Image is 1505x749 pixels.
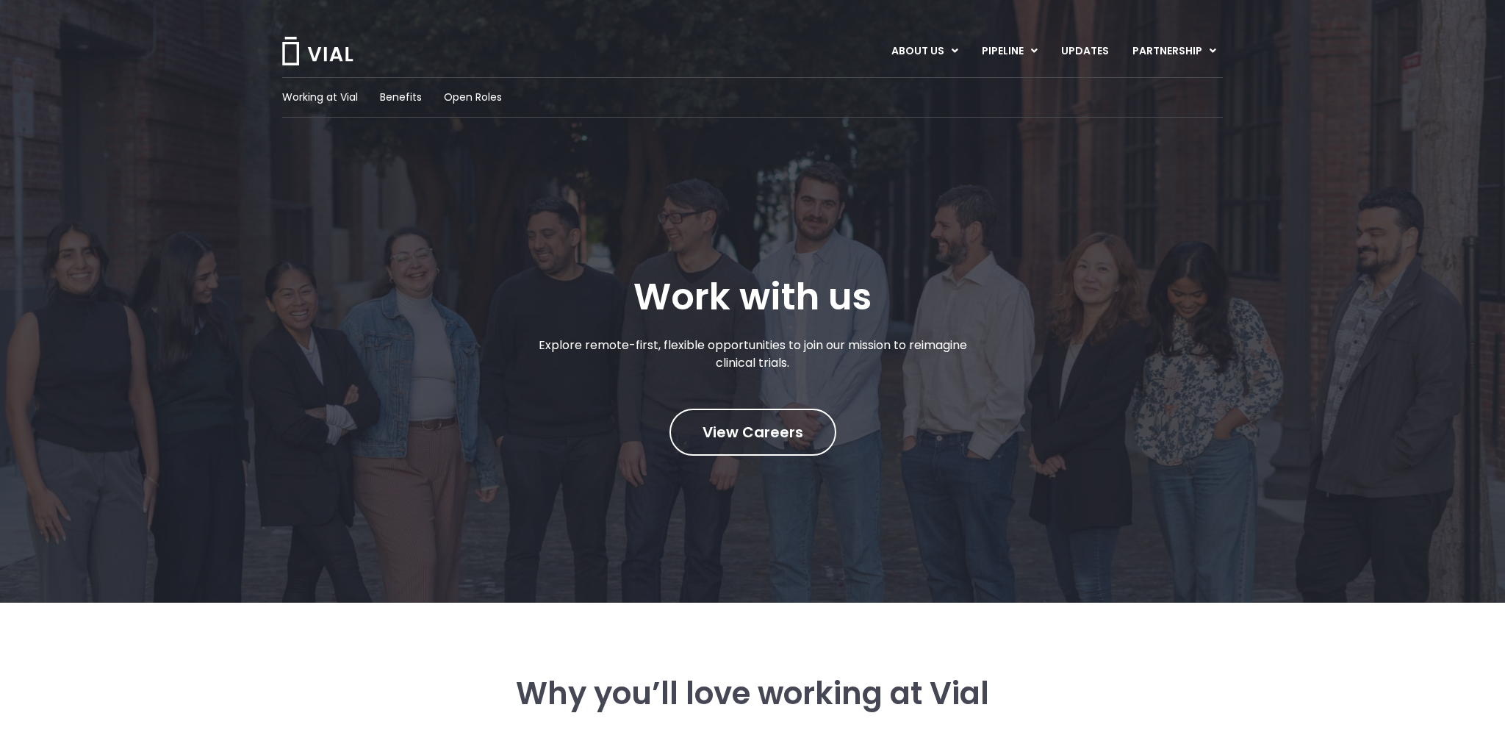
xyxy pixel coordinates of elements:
a: View Careers [669,409,836,456]
h3: Why you’ll love working at Vial [362,676,1143,712]
a: PIPELINEMenu Toggle [970,39,1049,64]
a: UPDATES [1049,39,1120,64]
h1: Work with us [633,276,872,318]
p: Explore remote-first, flexible opportunities to join our mission to reimagine clinical trials. [523,337,983,372]
a: Benefits [380,90,422,105]
a: PARTNERSHIPMenu Toggle [1121,39,1228,64]
a: Working at Vial [282,90,358,105]
span: View Careers [703,423,803,442]
a: ABOUT USMenu Toggle [880,39,969,64]
a: Open Roles [444,90,502,105]
img: Vial Logo [281,37,354,65]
